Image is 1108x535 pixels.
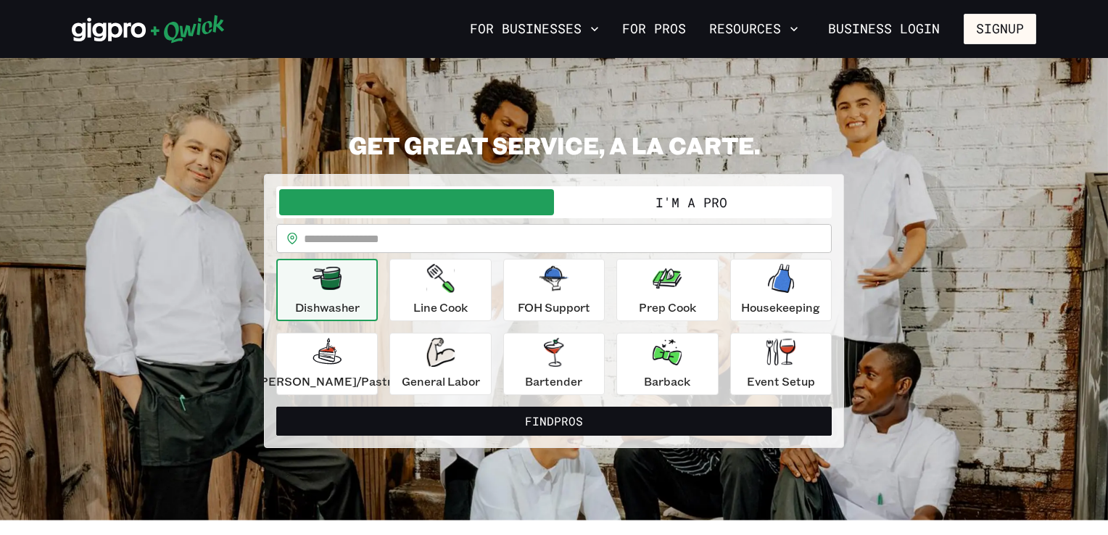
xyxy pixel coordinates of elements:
p: Barback [644,373,690,390]
p: Event Setup [747,373,815,390]
button: Bartender [503,333,605,395]
button: Prep Cook [616,259,718,321]
p: Line Cook [413,299,468,316]
button: Dishwasher [276,259,378,321]
button: FindPros [276,407,832,436]
button: Signup [964,14,1036,44]
h2: GET GREAT SERVICE, A LA CARTE. [264,130,844,159]
button: Barback [616,333,718,395]
button: General Labor [389,333,491,395]
button: For Businesses [464,17,605,41]
p: Bartender [525,373,582,390]
p: Housekeeping [741,299,820,316]
p: [PERSON_NAME]/Pastry [256,373,398,390]
button: Event Setup [730,333,832,395]
button: I'm a Business [279,189,554,215]
p: Dishwasher [295,299,360,316]
button: I'm a Pro [554,189,829,215]
button: FOH Support [503,259,605,321]
button: Resources [703,17,804,41]
a: Business Login [816,14,952,44]
p: General Labor [402,373,480,390]
button: Line Cook [389,259,491,321]
p: Prep Cook [639,299,696,316]
button: [PERSON_NAME]/Pastry [276,333,378,395]
button: Housekeeping [730,259,832,321]
p: FOH Support [518,299,590,316]
a: For Pros [616,17,692,41]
